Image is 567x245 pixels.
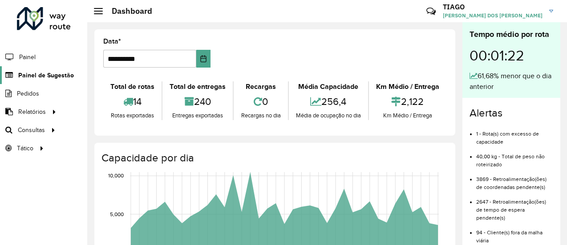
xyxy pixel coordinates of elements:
div: Média de ocupação no dia [291,111,366,120]
div: 14 [105,92,159,111]
li: 94 - Cliente(s) fora da malha viária [476,222,553,245]
div: Km Médio / Entrega [371,111,444,120]
span: Consultas [18,125,45,135]
span: Pedidos [17,89,39,98]
h4: Capacidade por dia [101,152,446,165]
div: Recargas [236,81,285,92]
div: 0 [236,92,285,111]
li: 2647 - Retroalimentação(ões) de tempo de espera pendente(s) [476,191,553,222]
div: 256,4 [291,92,366,111]
div: Média Capacidade [291,81,366,92]
text: 5,000 [110,211,124,217]
div: 61,68% menor que o dia anterior [470,71,553,92]
div: Tempo médio por rota [470,28,553,40]
div: Total de rotas [105,81,159,92]
div: Recargas no dia [236,111,285,120]
li: 40,00 kg - Total de peso não roteirizado [476,146,553,169]
button: Choose Date [196,50,211,68]
label: Data [103,36,121,47]
a: Contato Rápido [421,2,441,21]
span: Painel [19,52,36,62]
h4: Alertas [470,107,553,120]
li: 1 - Rota(s) com excesso de capacidade [476,123,553,146]
div: 2,122 [371,92,444,111]
h3: TIAGO [443,3,543,11]
div: 240 [165,92,231,111]
span: Relatórios [18,107,46,116]
div: 00:01:22 [470,40,553,71]
li: 3869 - Retroalimentação(ões) de coordenadas pendente(s) [476,169,553,191]
span: Tático [17,144,33,153]
div: Entregas exportadas [165,111,231,120]
h2: Dashboard [103,6,152,16]
div: Km Médio / Entrega [371,81,444,92]
text: 10,000 [108,173,124,179]
span: Painel de Sugestão [18,71,74,80]
div: Total de entregas [165,81,231,92]
div: Rotas exportadas [105,111,159,120]
span: [PERSON_NAME] DOS [PERSON_NAME] [443,12,543,20]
